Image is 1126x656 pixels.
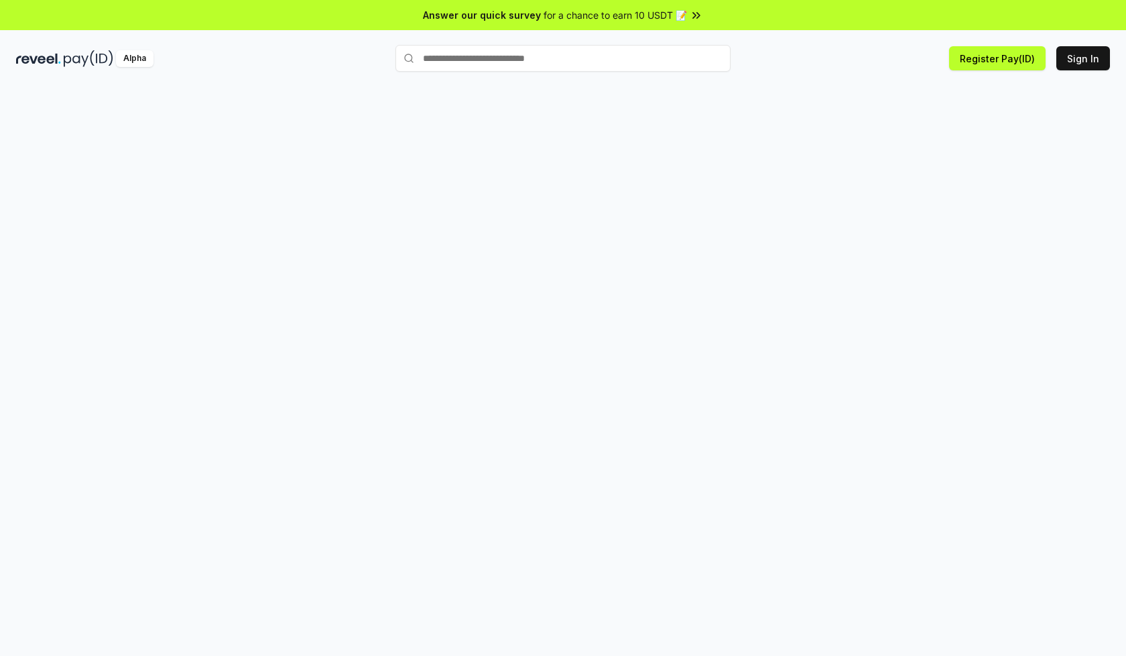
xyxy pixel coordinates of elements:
[544,8,687,22] span: for a chance to earn 10 USDT 📝
[116,50,153,67] div: Alpha
[1056,46,1110,70] button: Sign In
[423,8,541,22] span: Answer our quick survey
[949,46,1046,70] button: Register Pay(ID)
[16,50,61,67] img: reveel_dark
[64,50,113,67] img: pay_id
